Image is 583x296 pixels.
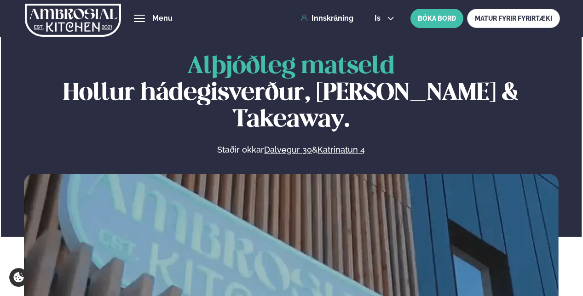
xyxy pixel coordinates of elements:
button: is [367,15,402,22]
img: logo [25,1,121,39]
button: hamburger [134,13,145,24]
button: BÓKA BORÐ [410,9,463,28]
span: Alþjóðleg matseld [187,55,395,78]
a: Innskráning [300,14,353,23]
span: is [375,15,383,22]
h1: Hollur hádegisverður, [PERSON_NAME] & Takeaway. [24,53,559,133]
a: Dalvegur 30 [264,144,312,155]
a: Katrinatun 4 [317,144,365,155]
a: Cookie settings [9,268,28,287]
p: Staðir okkar & [117,144,465,155]
a: MATUR FYRIR FYRIRTÆKI [467,9,560,28]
